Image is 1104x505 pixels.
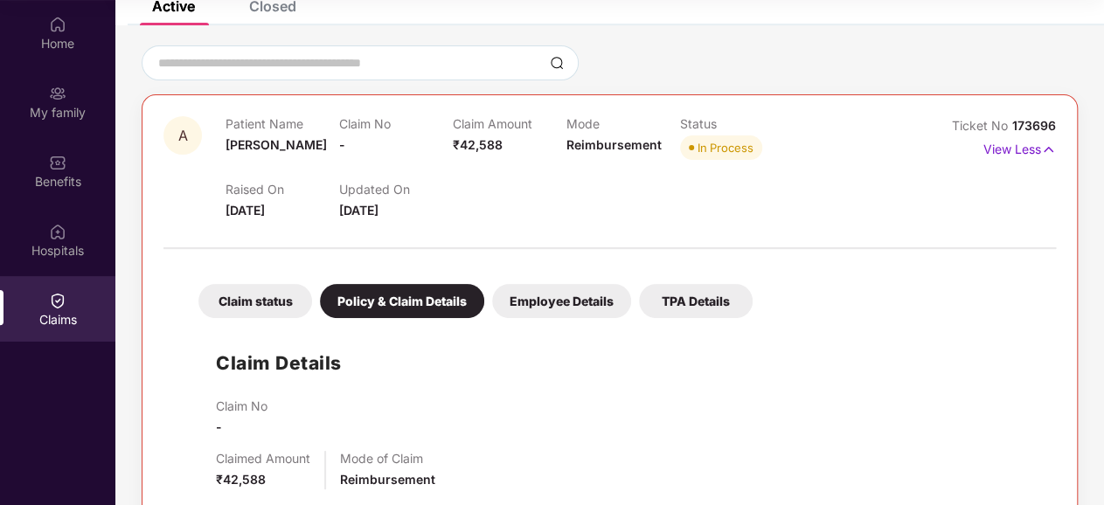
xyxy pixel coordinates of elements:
p: Patient Name [226,116,339,131]
img: svg+xml;base64,PHN2ZyBpZD0iQ2xhaW0iIHhtbG5zPSJodHRwOi8vd3d3LnczLm9yZy8yMDAwL3N2ZyIgd2lkdGg9IjIwIi... [49,292,66,309]
p: Raised On [226,182,339,197]
img: svg+xml;base64,PHN2ZyB4bWxucz0iaHR0cDovL3d3dy53My5vcmcvMjAwMC9zdmciIHdpZHRoPSIxNyIgaGVpZ2h0PSIxNy... [1041,140,1056,159]
span: Reimbursement [340,472,435,487]
span: 173696 [1012,118,1056,133]
span: Ticket No [952,118,1012,133]
span: Reimbursement [566,137,662,152]
img: svg+xml;base64,PHN2ZyB3aWR0aD0iMjAiIGhlaWdodD0iMjAiIHZpZXdCb3g9IjAgMCAyMCAyMCIgZmlsbD0ibm9uZSIgeG... [49,85,66,102]
span: A [178,128,188,143]
div: Policy & Claim Details [320,284,484,318]
img: svg+xml;base64,PHN2ZyBpZD0iQmVuZWZpdHMiIHhtbG5zPSJodHRwOi8vd3d3LnczLm9yZy8yMDAwL3N2ZyIgd2lkdGg9Ij... [49,154,66,171]
img: svg+xml;base64,PHN2ZyBpZD0iSG9zcGl0YWxzIiB4bWxucz0iaHR0cDovL3d3dy53My5vcmcvMjAwMC9zdmciIHdpZHRoPS... [49,223,66,240]
span: [DATE] [226,203,265,218]
div: Claim status [198,284,312,318]
img: svg+xml;base64,PHN2ZyBpZD0iSG9tZSIgeG1sbnM9Imh0dHA6Ly93d3cudzMub3JnLzIwMDAvc3ZnIiB3aWR0aD0iMjAiIG... [49,16,66,33]
span: ₹42,588 [216,472,266,487]
div: TPA Details [639,284,753,318]
span: - [216,419,222,434]
h1: Claim Details [216,349,342,377]
span: [DATE] [339,203,378,218]
p: Claim Amount [453,116,566,131]
div: Employee Details [492,284,631,318]
p: Claim No [216,398,267,413]
span: ₹42,588 [453,137,503,152]
div: In Process [698,139,753,156]
p: Claim No [339,116,453,131]
span: - [339,137,345,152]
p: View Less [983,135,1056,159]
p: Updated On [339,182,453,197]
p: Claimed Amount [216,451,310,466]
img: svg+xml;base64,PHN2ZyBpZD0iU2VhcmNoLTMyeDMyIiB4bWxucz0iaHR0cDovL3d3dy53My5vcmcvMjAwMC9zdmciIHdpZH... [550,56,564,70]
span: [PERSON_NAME] [226,137,327,152]
p: Mode of Claim [340,451,435,466]
p: Mode [566,116,680,131]
p: Status [680,116,794,131]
